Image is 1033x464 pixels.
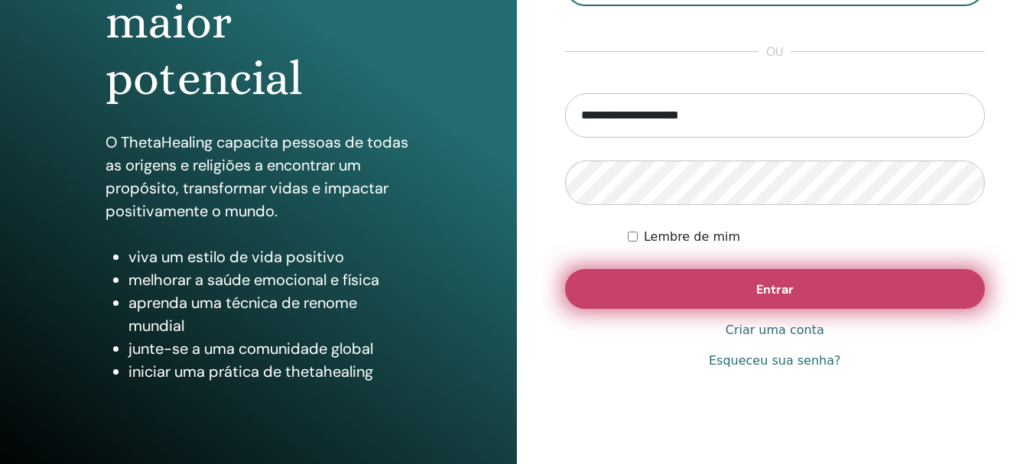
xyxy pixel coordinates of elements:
font: viva um estilo de vida positivo [128,247,344,267]
font: O ThetaHealing capacita pessoas de todas as origens e religiões a encontrar um propósito, transfo... [106,132,408,221]
font: Esqueceu sua senha? [709,353,841,368]
font: junte-se a uma comunidade global [128,339,373,359]
a: Criar uma conta [726,321,824,339]
div: Mantenha-me autenticado indefinidamente ou até que eu faça logout manualmente [628,228,985,246]
button: Entrar [565,269,986,309]
font: Entrar [756,281,794,297]
font: Criar uma conta [726,323,824,337]
font: aprenda uma técnica de renome mundial [128,293,357,336]
font: melhorar a saúde emocional e física [128,270,379,290]
a: Esqueceu sua senha? [709,352,841,370]
font: Lembre de mim [644,229,740,244]
font: iniciar uma prática de thetahealing [128,362,373,381]
font: ou [766,44,783,60]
